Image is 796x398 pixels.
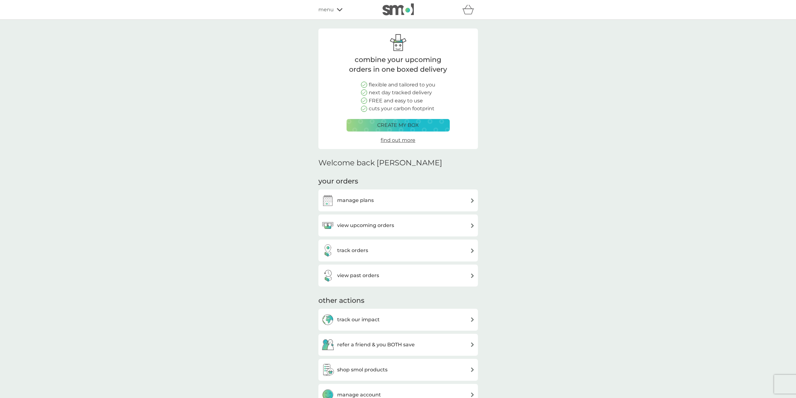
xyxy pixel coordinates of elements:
h3: track orders [337,246,368,255]
img: arrow right [470,317,475,322]
p: create my box [377,121,419,129]
img: smol [383,3,414,15]
p: cuts your carbon footprint [369,105,434,113]
p: next day tracked delivery [369,89,432,97]
div: basket [462,3,478,16]
span: find out more [381,137,415,143]
img: arrow right [470,392,475,397]
button: create my box [347,119,450,132]
img: arrow right [470,223,475,228]
p: combine your upcoming orders in one boxed delivery [347,55,450,75]
span: menu [318,6,334,14]
h2: Welcome back [PERSON_NAME] [318,158,442,168]
img: arrow right [470,342,475,347]
h3: view past orders [337,271,379,280]
p: FREE and easy to use [369,97,423,105]
a: find out more [381,136,415,144]
h3: other actions [318,296,364,306]
h3: manage plans [337,196,374,204]
img: arrow right [470,273,475,278]
p: flexible and tailored to you [369,81,435,89]
h3: view upcoming orders [337,221,394,230]
img: arrow right [470,248,475,253]
h3: track our impact [337,316,380,324]
img: arrow right [470,198,475,203]
h3: your orders [318,177,358,186]
h3: shop smol products [337,366,388,374]
img: arrow right [470,367,475,372]
h3: refer a friend & you BOTH save [337,341,415,349]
